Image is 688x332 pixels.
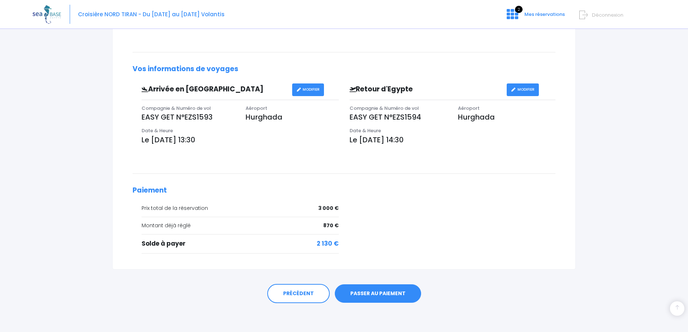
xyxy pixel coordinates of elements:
div: Prix total de la réservation [142,204,339,212]
p: Hurghada [246,112,339,122]
h2: Paiement [133,186,555,195]
span: Aéroport [246,105,267,112]
span: Mes réservations [524,11,565,18]
a: PASSER AU PAIEMENT [335,284,421,303]
h2: Vos informations de voyages [133,65,555,73]
a: MODIFIER [292,83,324,96]
span: 2 130 € [317,239,339,249]
span: 870 € [323,222,339,229]
span: Déconnexion [592,12,623,18]
span: 2 [515,6,523,13]
span: Croisière NORD TIRAN - Du [DATE] au [DATE] Volantis [78,10,225,18]
span: Date & Heure [142,127,173,134]
a: PRÉCÉDENT [267,284,330,303]
p: EASY GET N°EZS1594 [350,112,447,122]
div: Montant déjà réglé [142,222,339,229]
div: Solde à payer [142,239,339,249]
h3: Arrivée en [GEOGRAPHIC_DATA] [136,85,292,94]
h3: Retour d'Egypte [344,85,507,94]
p: EASY GET N°EZS1593 [142,112,235,122]
span: Compagnie & Numéro de vol [350,105,419,112]
p: Hurghada [458,112,555,122]
span: 3 000 € [318,204,339,212]
span: Compagnie & Numéro de vol [142,105,211,112]
span: Aéroport [458,105,480,112]
a: 2 Mes réservations [501,13,569,20]
p: Le [DATE] 13:30 [142,134,339,145]
span: Date & Heure [350,127,381,134]
p: Le [DATE] 14:30 [350,134,556,145]
a: MODIFIER [507,83,539,96]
